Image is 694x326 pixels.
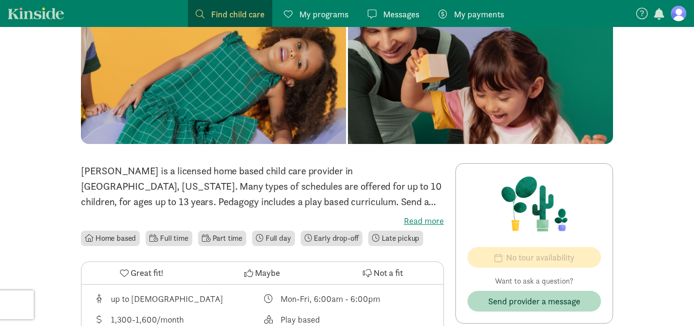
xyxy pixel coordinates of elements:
li: Full time [146,231,192,246]
div: 1,300-1,600/month [111,313,184,326]
label: Read more [81,215,444,227]
span: Maybe [255,266,280,279]
div: This provider's education philosophy [263,313,432,326]
li: Part time [198,231,246,246]
div: Average tuition for this program [93,313,263,326]
button: Maybe [202,262,322,284]
li: Full day [252,231,295,246]
p: Want to ask a question? [467,275,601,287]
div: Class schedule [263,292,432,305]
div: Play based [280,313,320,326]
a: Kinside [8,7,64,19]
li: Home based [81,231,140,246]
div: Mon-Fri, 6:00am - 6:00pm [280,292,380,305]
span: Great fit! [131,266,163,279]
span: Find child care [211,8,265,21]
button: Not a fit [323,262,443,284]
div: up to [DEMOGRAPHIC_DATA] [111,292,223,305]
span: My payments [454,8,504,21]
span: My programs [299,8,348,21]
button: No tour availability [467,247,601,268]
span: Send provider a message [488,295,580,308]
span: No tour availability [506,251,574,264]
li: Late pickup [368,231,423,246]
div: Age range for children that this provider cares for [93,292,263,305]
button: Send provider a message [467,291,601,312]
span: Messages [383,8,419,21]
p: [PERSON_NAME] is a licensed home based child care provider in [GEOGRAPHIC_DATA], [US_STATE]. Many... [81,163,444,209]
button: Great fit! [81,262,202,284]
li: Early drop-off [301,231,363,246]
span: Not a fit [374,266,403,279]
